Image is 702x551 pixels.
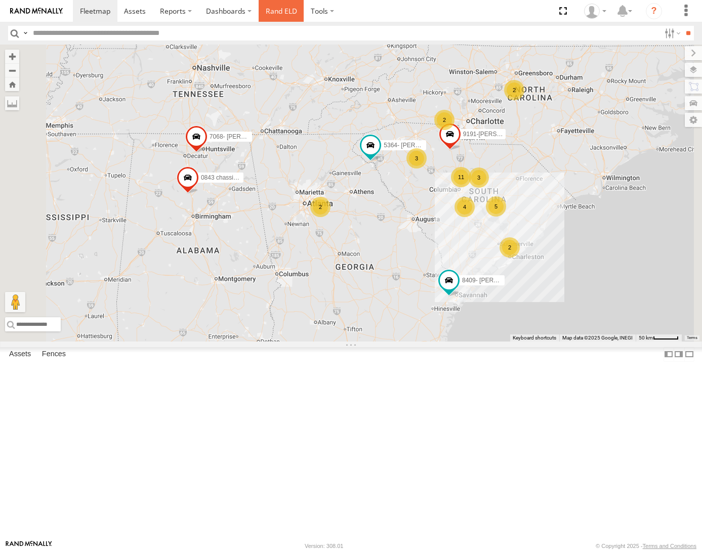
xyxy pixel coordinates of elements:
[664,347,674,362] label: Dock Summary Table to the Left
[639,335,653,341] span: 50 km
[209,133,276,140] span: 7068- [PERSON_NAME]
[10,8,63,15] img: rand-logo.svg
[513,334,556,342] button: Keyboard shortcuts
[5,292,25,312] button: Drag Pegman onto the map to open Street View
[451,167,471,187] div: 11
[384,142,451,149] span: 5364- [PERSON_NAME]
[660,26,682,40] label: Search Filter Options
[685,113,702,127] label: Map Settings
[463,131,595,138] span: 9191-[PERSON_NAME]([GEOGRAPHIC_DATA])
[310,197,331,217] div: 2
[5,77,19,91] button: Zoom Home
[469,167,489,188] div: 3
[581,4,610,19] div: Kera Green
[455,197,475,217] div: 4
[5,50,19,63] button: Zoom in
[462,277,553,284] span: 8409- [PERSON_NAME] Camera
[684,347,694,362] label: Hide Summary Table
[596,543,696,549] div: © Copyright 2025 -
[674,347,684,362] label: Dock Summary Table to the Right
[504,80,524,100] div: 2
[4,347,36,361] label: Assets
[406,148,427,168] div: 3
[643,543,696,549] a: Terms and Conditions
[305,543,343,549] div: Version: 308.01
[646,3,662,19] i: ?
[486,196,506,217] div: 5
[636,334,682,342] button: Map Scale: 50 km per 47 pixels
[687,336,697,340] a: Terms (opens in new tab)
[5,96,19,110] label: Measure
[500,237,520,258] div: 2
[6,541,52,551] a: Visit our Website
[562,335,633,341] span: Map data ©2025 Google, INEGI
[434,110,455,130] div: 2
[37,347,71,361] label: Fences
[5,63,19,77] button: Zoom out
[200,174,247,181] span: 0843 chassis 843
[21,26,29,40] label: Search Query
